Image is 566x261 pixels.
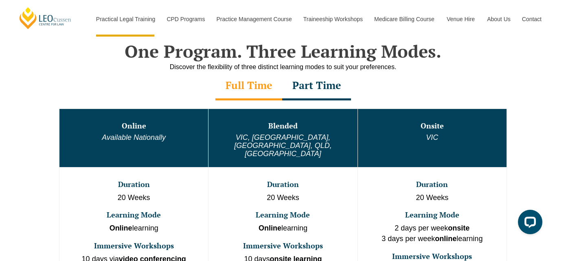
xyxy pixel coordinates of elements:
[51,41,515,61] h2: One Program. Three Learning Modes.
[60,122,207,130] h3: Online
[359,223,506,244] p: 2 days per week 3 days per week learning
[481,2,516,37] a: About Us
[234,133,331,158] em: VIC, [GEOGRAPHIC_DATA], [GEOGRAPHIC_DATA], QLD, [GEOGRAPHIC_DATA]
[160,2,210,37] a: CPD Programs
[18,7,72,30] a: [PERSON_NAME] Centre for Law
[259,224,281,232] strong: Online
[359,122,506,130] h3: Onsite
[297,2,368,37] a: Traineeship Workshops
[282,72,351,100] div: Part Time
[60,181,207,189] h3: Duration
[441,2,481,37] a: Venue Hire
[60,193,207,203] p: 20 Weeks
[209,122,356,130] h3: Blended
[511,207,546,241] iframe: LiveChat chat widget
[448,224,469,232] strong: onsite
[359,193,506,203] p: 20 Weeks
[359,211,506,219] h3: Learning Mode
[209,242,356,250] h3: Immersive Workshops
[51,62,515,72] div: Discover the flexibility of three distinct learning modes to suit your preferences.
[215,72,282,100] div: Full Time
[209,181,356,189] h3: Duration
[60,223,207,234] p: learning
[516,2,548,37] a: Contact
[90,2,161,37] a: Practical Legal Training
[359,252,506,261] h3: Immersive Workshops
[209,193,356,203] p: 20 Weeks
[60,211,207,219] h3: Learning Mode
[359,181,506,189] h3: Duration
[211,2,297,37] a: Practice Management Course
[209,223,356,234] p: learning
[426,133,438,141] em: VIC
[102,133,166,141] em: Available Nationally
[110,224,132,232] strong: Online
[435,235,456,243] strong: online
[368,2,441,37] a: Medicare Billing Course
[209,211,356,219] h3: Learning Mode
[60,242,207,250] h3: Immersive Workshops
